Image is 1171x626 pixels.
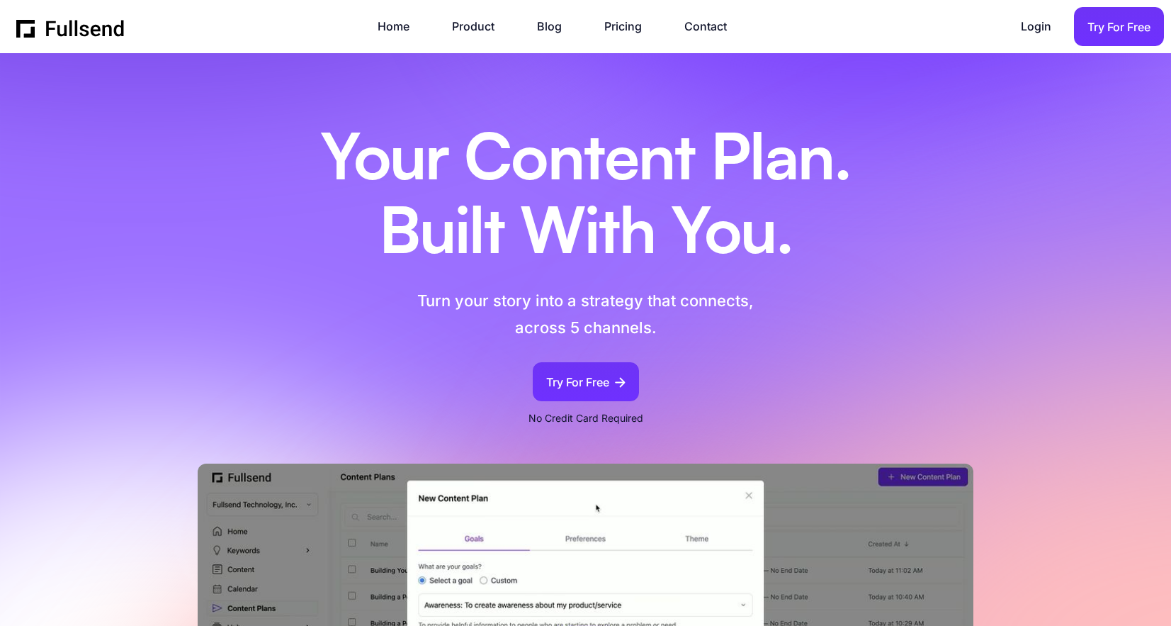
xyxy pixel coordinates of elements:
[604,17,656,36] a: Pricing
[354,288,817,341] p: Turn your story into a strategy that connects, across 5 channels.
[684,17,741,36] a: Contact
[16,16,125,38] a: home
[537,17,576,36] a: Blog
[1021,17,1065,36] a: Login
[546,373,609,392] div: Try For Free
[1074,7,1164,46] a: Try For Free
[285,124,887,271] h1: Your Content Plan. Built With You.
[1087,18,1150,37] div: Try For Free
[452,17,509,36] a: Product
[378,17,424,36] a: Home
[528,410,643,427] p: No Credit Card Required
[533,362,639,401] a: Try For Free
